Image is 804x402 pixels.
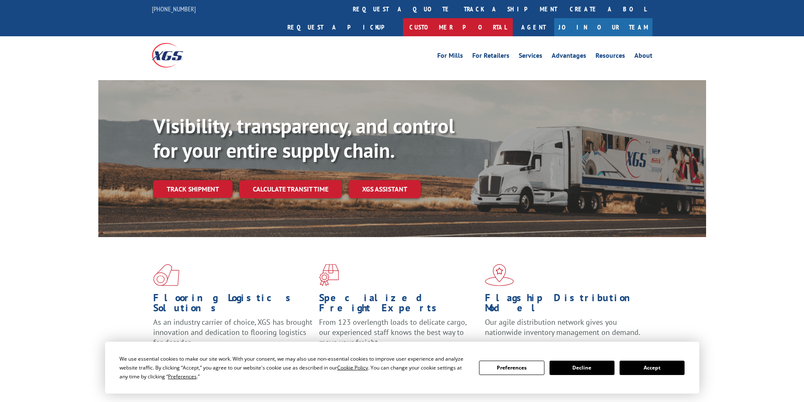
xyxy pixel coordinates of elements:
a: Join Our Team [554,18,652,36]
a: [PHONE_NUMBER] [152,5,196,13]
a: Calculate transit time [239,180,342,198]
a: Agent [513,18,554,36]
a: Request a pickup [281,18,403,36]
h1: Specialized Freight Experts [319,293,479,317]
a: Customer Portal [403,18,513,36]
a: Resources [596,52,625,62]
a: About [634,52,652,62]
span: As an industry carrier of choice, XGS has brought innovation and dedication to flooring logistics... [153,317,312,347]
img: xgs-icon-total-supply-chain-intelligence-red [153,264,179,286]
h1: Flagship Distribution Model [485,293,644,317]
a: For Retailers [472,52,509,62]
img: xgs-icon-flagship-distribution-model-red [485,264,514,286]
a: For Mills [437,52,463,62]
div: We use essential cookies to make our site work. With your consent, we may also use non-essential ... [119,354,469,381]
span: Preferences [168,373,197,380]
button: Preferences [479,361,544,375]
span: Our agile distribution network gives you nationwide inventory management on demand. [485,317,640,337]
b: Visibility, transparency, and control for your entire supply chain. [153,113,455,163]
a: Track shipment [153,180,233,198]
a: Services [519,52,542,62]
button: Decline [550,361,615,375]
button: Accept [620,361,685,375]
p: From 123 overlength loads to delicate cargo, our experienced staff knows the best way to move you... [319,317,479,355]
img: xgs-icon-focused-on-flooring-red [319,264,339,286]
a: Advantages [552,52,586,62]
h1: Flooring Logistics Solutions [153,293,313,317]
a: XGS ASSISTANT [349,180,421,198]
span: Cookie Policy [337,364,368,371]
div: Cookie Consent Prompt [105,342,699,394]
